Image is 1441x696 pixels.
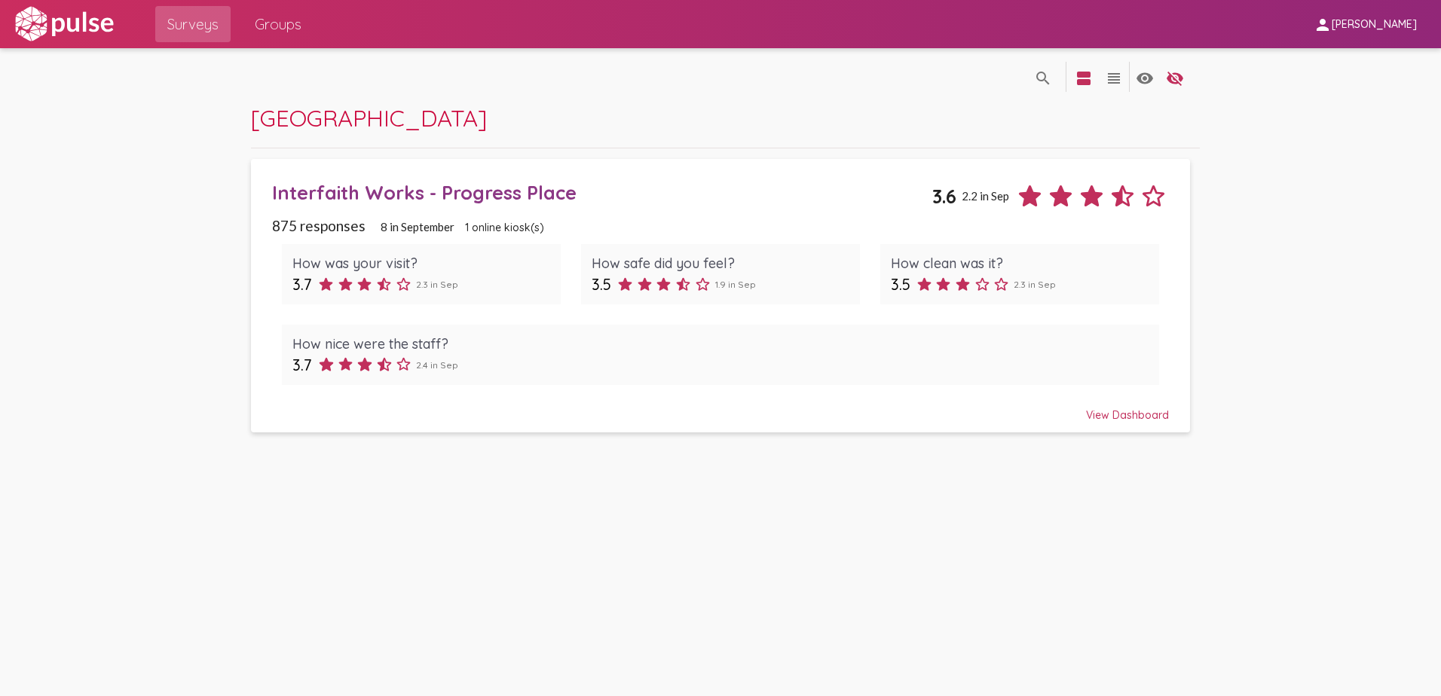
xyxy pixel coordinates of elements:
mat-icon: language [1136,69,1154,87]
div: Interfaith Works - Progress Place [272,181,933,204]
button: language [1069,62,1099,92]
a: Interfaith Works - Progress Place3.62.2 in Sep875 responses8 in September1 online kiosk(s)How was... [251,159,1189,432]
span: 2.3 in Sep [416,279,458,290]
div: How was your visit? [292,255,550,272]
span: 1.9 in Sep [715,279,756,290]
img: white-logo.svg [12,5,116,43]
span: Groups [255,11,301,38]
span: 3.5 [592,275,611,294]
span: [PERSON_NAME] [1332,18,1417,32]
span: 2.4 in Sep [416,359,458,371]
a: Surveys [155,6,231,42]
div: How safe did you feel? [592,255,849,272]
div: How clean was it? [891,255,1149,272]
div: View Dashboard [272,395,1170,422]
button: language [1130,62,1160,92]
span: 3.7 [292,275,312,294]
span: 2.3 in Sep [1014,279,1056,290]
span: 1 online kiosk(s) [465,221,544,234]
button: language [1028,62,1058,92]
button: language [1099,62,1129,92]
mat-icon: language [1034,69,1052,87]
button: [PERSON_NAME] [1302,10,1429,38]
span: [GEOGRAPHIC_DATA] [251,103,487,133]
span: 3.6 [932,185,956,208]
mat-icon: language [1075,69,1093,87]
span: 8 in September [381,220,454,234]
span: 3.7 [292,356,312,374]
mat-icon: person [1314,16,1332,34]
span: 875 responses [272,217,366,234]
div: How nice were the staff? [292,335,1149,353]
a: Groups [243,6,314,42]
span: 2.2 in Sep [962,189,1009,203]
button: language [1160,62,1190,92]
span: 3.5 [891,275,910,294]
mat-icon: language [1105,69,1123,87]
span: Surveys [167,11,219,38]
mat-icon: language [1166,69,1184,87]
